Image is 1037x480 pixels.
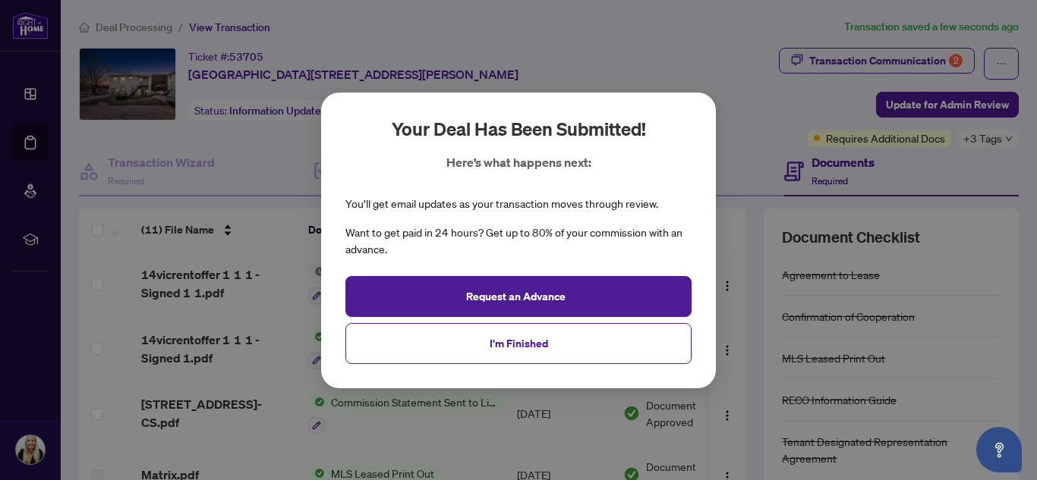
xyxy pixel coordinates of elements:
button: Request an Advance [345,275,692,316]
button: I'm Finished [345,322,692,363]
p: Here’s what happens next: [446,153,591,171]
span: Request an Advance [466,284,566,308]
div: You’ll get email updates as your transaction moves through review. [345,196,658,212]
span: I'm Finished [490,331,548,355]
button: Open asap [976,427,1022,472]
div: Want to get paid in 24 hours? Get up to 80% of your commission with an advance. [345,224,692,258]
h2: Your deal has been submitted! [392,117,646,141]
